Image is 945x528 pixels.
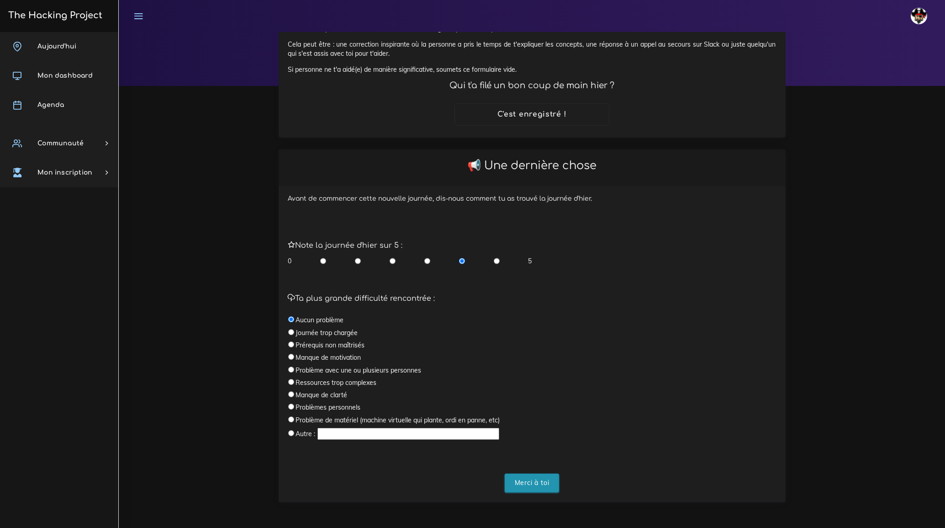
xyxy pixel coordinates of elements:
[288,241,776,250] h5: Note la journée d'hier sur 5 :
[288,195,776,203] h6: Avant de commencer cette nouvelle journée, dis-nous comment tu as trouvé la journée d'hier.
[288,80,776,91] h4: Qui t'a filé un bon coup de main hier ?
[288,256,532,266] div: 0 5
[296,403,361,412] label: Problèmes personnels
[911,8,927,24] img: avatar
[296,328,358,337] label: Journée trop chargée
[296,390,348,400] label: Manque de clarté
[497,110,567,119] h4: C'est enregistré !
[288,159,776,172] h2: 📢 Une dernière chose
[296,429,316,438] label: Autre :
[288,65,776,74] p: Si personne ne t'a aidé(e) de manière significative, soumets ce formulaire vide.
[505,474,560,492] input: Merci à toi
[37,43,76,50] span: Aujourd'hui
[296,341,365,350] label: Prérequis non maîtrisés
[296,366,422,375] label: Problème avec une ou plusieurs personnes
[296,416,500,425] label: Problème de matériel (machine virtuelle qui plante, ordi en panne, etc)
[37,72,93,79] span: Mon dashboard
[288,294,776,303] h5: Ta plus grande difficulté rencontrée :
[296,353,361,362] label: Manque de motivation
[296,315,344,325] label: Aucun problème
[37,140,84,147] span: Communauté
[288,40,776,59] p: Cela peut être : une correction inspirante où la personne a pris le temps de t'expliquer les conc...
[37,101,64,108] span: Agenda
[296,378,377,387] label: Ressources trop complexes
[5,11,102,21] h3: The Hacking Project
[37,169,92,176] span: Mon inscription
